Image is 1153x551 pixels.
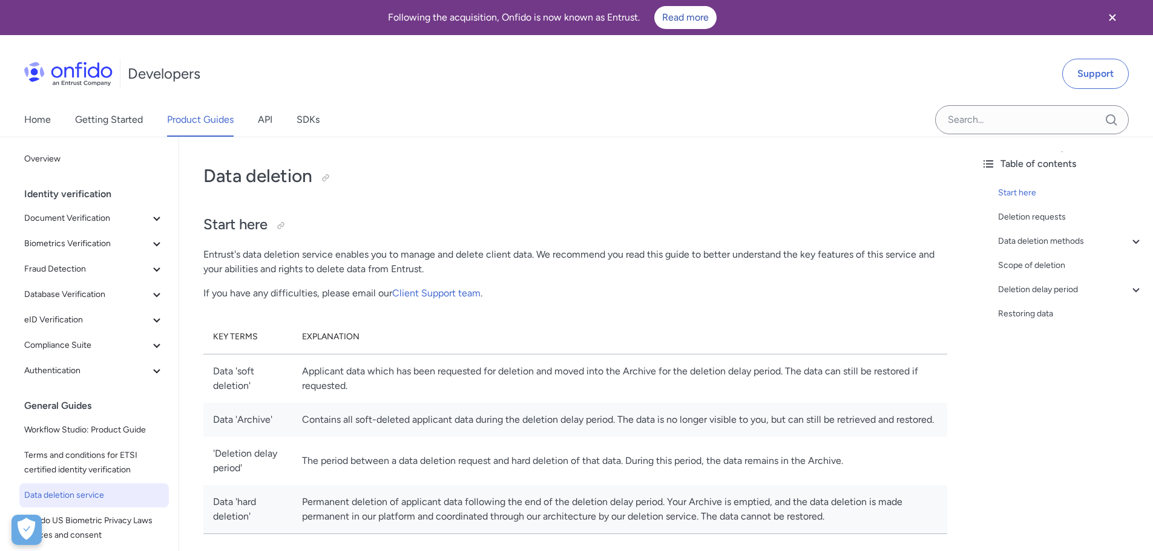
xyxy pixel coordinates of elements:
button: Close banner [1090,2,1135,33]
div: Following the acquisition, Onfido is now known as Entrust. [15,6,1090,29]
button: Database Verification [19,282,169,307]
a: Restoring data [998,307,1143,321]
th: Key terms [203,320,292,354]
a: Data deletion service [19,483,169,507]
a: Deletion delay period [998,282,1143,297]
p: Entrust's data deletion service enables you to manage and delete client data. We recommend you re... [203,247,947,276]
button: Authentication [19,359,169,383]
button: Fraud Detection [19,257,169,281]
a: Terms and conditions for ETSI certified identity verification [19,443,169,482]
a: Deletion requests [998,210,1143,224]
svg: Close banner [1105,10,1120,25]
div: Identity verification [24,182,174,206]
a: Getting Started [75,103,143,137]
span: Data deletion service [24,488,164,503]
td: Permanent deletion of applicant data following the end of the deletion delay period. Your Archive... [292,485,947,534]
td: Contains all soft-deleted applicant data during the deletion delay period. The data is no longer ... [292,403,947,437]
h2: Start here [203,215,947,235]
h1: Data deletion [203,164,947,188]
span: Fraud Detection [24,262,149,276]
button: Biometrics Verification [19,232,169,256]
span: Compliance Suite [24,338,149,353]
img: Onfido Logo [24,62,113,86]
button: eID Verification [19,308,169,332]
div: Table of contents [981,157,1143,171]
a: API [258,103,272,137]
a: Overview [19,147,169,171]
button: Open Preferences [11,515,42,545]
a: Read more [654,6,717,29]
td: 'Deletion delay period' [203,437,292,485]
a: SDKs [297,103,320,137]
span: Document Verification [24,211,149,226]
a: Support [1062,59,1129,89]
span: Database Verification [24,287,149,302]
span: Biometrics Verification [24,236,149,251]
a: Onfido US Biometric Privacy Laws notices and consent [19,509,169,547]
span: Authentication [24,364,149,378]
input: Onfido search input field [935,105,1129,134]
span: Workflow Studio: Product Guide [24,423,164,437]
a: Data deletion methods [998,234,1143,249]
button: Document Verification [19,206,169,230]
a: Workflow Studio: Product Guide [19,418,169,442]
th: Explanation [292,320,947,354]
a: Start here [998,186,1143,200]
a: Product Guides [167,103,234,137]
td: Data 'soft deletion' [203,354,292,403]
div: General Guides [24,394,174,418]
h1: Developers [128,64,200,83]
td: Data 'hard deletion' [203,485,292,534]
p: If you have any difficulties, please email our . [203,286,947,301]
span: Onfido US Biometric Privacy Laws notices and consent [24,514,164,543]
span: Terms and conditions for ETSI certified identity verification [24,448,164,477]
a: Home [24,103,51,137]
td: Applicant data which has been requested for deletion and moved into the Archive for the deletion ... [292,354,947,403]
td: The period between a data deletion request and hard deletion of that data. During this period, th... [292,437,947,485]
div: Cookie Preferences [11,515,42,545]
a: Client Support team [392,287,481,299]
button: Compliance Suite [19,333,169,357]
td: Data 'Archive' [203,403,292,437]
a: Scope of deletion [998,258,1143,273]
span: Overview [24,152,164,166]
span: eID Verification [24,313,149,327]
